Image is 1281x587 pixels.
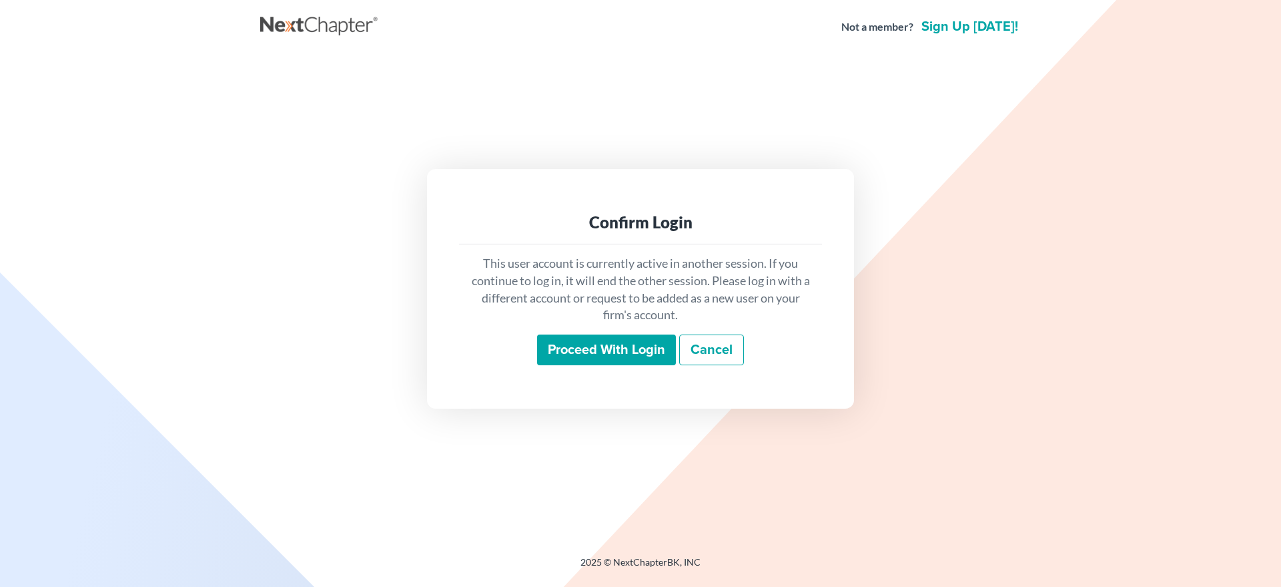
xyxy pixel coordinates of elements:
strong: Not a member? [841,19,913,35]
p: This user account is currently active in another session. If you continue to log in, it will end ... [470,255,811,324]
input: Proceed with login [537,335,676,365]
div: Confirm Login [470,212,811,233]
div: 2025 © NextChapterBK, INC [260,556,1021,580]
a: Sign up [DATE]! [919,20,1021,33]
a: Cancel [679,335,744,365]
